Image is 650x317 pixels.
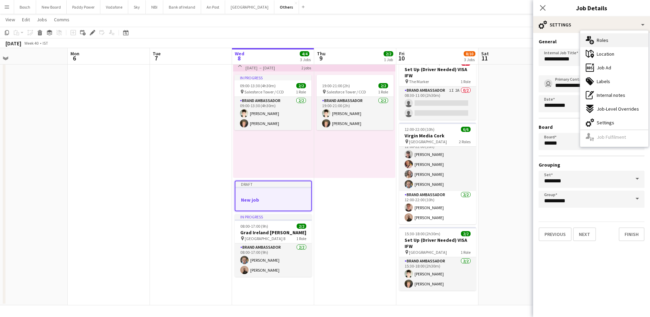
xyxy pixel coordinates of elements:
span: 9 [316,54,326,62]
span: 8/10 [464,51,475,56]
span: Jobs [37,16,47,23]
app-card-role: Brand Ambassador2/219:00-21:00 (2h)[PERSON_NAME][PERSON_NAME] [317,97,394,130]
button: An Post [201,0,225,14]
span: 10 [398,54,405,62]
h3: Grad Ireland [PERSON_NAME] [235,229,312,236]
span: 15:30-18:00 (2h30m) [405,231,440,236]
span: Sat [481,50,489,57]
button: Others [274,0,299,14]
app-job-card: 12:00-22:00 (10h)6/6Virgin Media Cork [GEOGRAPHIC_DATA]2 RolesBrand Ambassador4/412:00-22:00 (10h... [399,123,476,224]
div: Settings [533,16,650,33]
span: Edit [22,16,30,23]
div: Draft [235,181,311,187]
button: [GEOGRAPHIC_DATA] [225,0,274,14]
app-job-card: DraftNew job [235,181,312,211]
button: Vodafone [100,0,128,14]
span: [GEOGRAPHIC_DATA] 8 [245,236,285,241]
div: [DATE] → [DATE] [245,65,297,70]
h3: New job [235,197,311,203]
button: Finish [619,227,645,241]
span: [GEOGRAPHIC_DATA] [409,250,447,255]
app-job-card: 15:30-18:00 (2h30m)2/2Set Up (Driver Needed) VISA IFW [GEOGRAPHIC_DATA]1 RoleBrand Ambassador2/21... [399,227,476,291]
span: 09:00-13:30 (4h30m) [240,83,276,88]
span: 6/6 [461,127,471,132]
app-card-role: Brand Ambassador2/215:30-18:00 (2h30m)[PERSON_NAME][PERSON_NAME] [399,257,476,291]
span: Location [597,51,614,57]
span: 6 [69,54,79,62]
span: 2/2 [296,83,306,88]
span: 1 Role [461,79,471,84]
span: The Marker [409,79,429,84]
button: Next [573,227,596,241]
app-job-card: In progress08:00-17:00 (9h)2/2Grad Ireland [PERSON_NAME] [GEOGRAPHIC_DATA] 81 RoleBrand Ambassado... [235,214,312,277]
h3: Set Up (Driver Needed) VISA IFW [399,66,476,79]
button: Sky [128,0,146,14]
span: Job Ad [597,65,611,71]
div: In progress [235,214,312,219]
h3: Board [539,124,645,130]
div: 1 Job [384,57,393,62]
span: [GEOGRAPHIC_DATA] [409,139,447,144]
span: 1 Role [296,236,306,241]
span: Tue [153,50,161,57]
div: [DATE] [5,40,21,47]
button: NBI [146,0,163,14]
span: View [5,16,15,23]
span: 2 Roles [459,139,471,144]
app-card-role: Brand Ambassador1I2A0/208:30-11:00 (2h30m) [399,87,476,120]
span: 08:00-17:00 (9h) [240,224,268,229]
app-card-role: Brand Ambassador2/209:00-13:30 (4h30m)[PERSON_NAME][PERSON_NAME] [234,97,311,130]
h3: Job Details [533,3,650,12]
app-card-role: Brand Ambassador2/212:00-22:00 (10h)[PERSON_NAME][PERSON_NAME] [399,191,476,224]
span: Fri [399,50,405,57]
h3: Set Up (Driver Needed) VISA IFW [399,237,476,249]
div: IST [43,41,48,46]
div: 3 Jobs [464,57,475,62]
span: Thu [317,50,326,57]
button: Previous [539,227,572,241]
span: 1 Role [461,250,471,255]
app-job-card: 19:00-21:00 (2h)2/2 Salesforce Tower / CCD1 RoleBrand Ambassador2/219:00-21:00 (2h)[PERSON_NAME][... [317,75,394,130]
span: Salesforce Tower / CCD [244,89,284,94]
span: 8 [234,54,244,62]
a: Jobs [34,15,50,24]
span: 7 [152,54,161,62]
h3: Virgin Media Cork [399,133,476,139]
button: Bank of Ireland [163,0,201,14]
app-job-card: In progress09:00-13:30 (4h30m)2/2 Salesforce Tower / CCD1 RoleBrand Ambassador2/209:00-13:30 (4h3... [234,75,311,130]
button: Paddy Power [67,0,100,14]
app-card-role: Brand Ambassador4/412:00-22:00 (10h)[PERSON_NAME][PERSON_NAME][PERSON_NAME][PERSON_NAME] [399,138,476,191]
span: 2/2 [384,51,393,56]
span: 2/2 [461,231,471,236]
h3: General [539,38,645,45]
span: Wed [235,50,244,57]
span: 4/4 [300,51,309,56]
span: Labels [597,78,610,84]
span: Settings [597,120,614,126]
span: Internal notes [597,92,625,98]
div: 3 Jobs [300,57,311,62]
app-job-card: 08:30-11:00 (2h30m)0/2Set Up (Driver Needed) VISA IFW The Marker1 RoleBrand Ambassador1I2A0/208:3... [399,56,476,120]
span: Job-Level Overrides [597,106,639,112]
button: New Board [36,0,67,14]
a: Comms [51,15,72,24]
span: Mon [70,50,79,57]
a: Edit [19,15,33,24]
a: View [3,15,18,24]
span: 12:00-22:00 (10h) [405,127,434,132]
span: 11 [480,54,489,62]
span: Salesforce Tower / CCD [327,89,366,94]
div: 2 jobs [301,65,311,70]
span: 1 Role [296,89,306,94]
span: Comms [54,16,69,23]
span: Roles [597,37,608,43]
span: 1 Role [378,89,388,94]
app-card-role: Brand Ambassador2/208:00-17:00 (9h)[PERSON_NAME][PERSON_NAME] [235,244,312,277]
span: 2/2 [297,224,306,229]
